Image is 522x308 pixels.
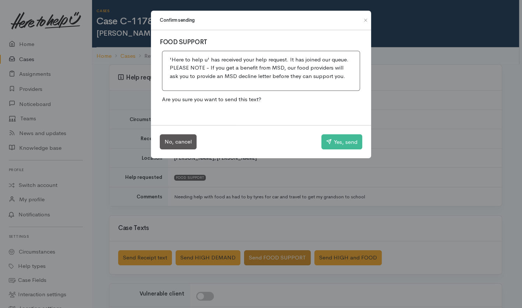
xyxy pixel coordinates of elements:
[160,93,362,106] p: Are you sure you want to send this text?
[321,134,362,150] button: Yes, send
[160,134,197,149] button: No, cancel
[160,17,195,24] h1: Confirm sending
[360,16,371,25] button: Close
[160,39,362,46] h3: FOOD SUPPORT
[170,56,352,81] p: 'Here to help u' has received your help request. It has joined our queue. PLEASE NOTE - If you ge...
